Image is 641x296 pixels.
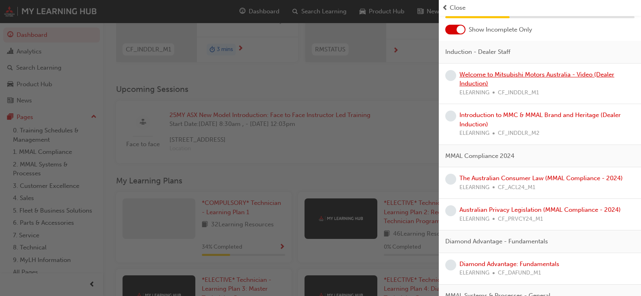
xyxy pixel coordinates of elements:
span: CF_INDDLR_M2 [498,129,539,138]
span: Diamond Advantage - Fundamentals [445,237,548,246]
span: prev-icon [442,3,448,13]
span: ELEARNING [459,183,489,192]
span: CF_DAFUND_M1 [498,268,541,278]
span: learningRecordVerb_NONE-icon [445,205,456,216]
a: The Australian Consumer Law (MMAL Compliance - 2024) [459,175,623,182]
button: prev-iconClose [442,3,638,13]
span: MMAL Compliance 2024 [445,151,514,161]
span: CF_PRVCY24_M1 [498,215,543,224]
a: Welcome to Mitsubishi Motors Australia - Video (Dealer Induction) [459,71,614,87]
span: learningRecordVerb_NONE-icon [445,111,456,121]
span: learningRecordVerb_NONE-icon [445,174,456,185]
span: Close [450,3,465,13]
span: CF_INDDLR_M1 [498,88,539,98]
span: ELEARNING [459,129,489,138]
a: Diamond Advantage: Fundamentals [459,260,559,268]
span: learningRecordVerb_NONE-icon [445,70,456,81]
span: ELEARNING [459,215,489,224]
a: Introduction to MMC & MMAL Brand and Heritage (Dealer Induction) [459,111,621,128]
span: CF_ACL24_M1 [498,183,535,192]
span: learningRecordVerb_NONE-icon [445,260,456,270]
span: ELEARNING [459,268,489,278]
a: Australian Privacy Legislation (MMAL Compliance - 2024) [459,206,621,213]
span: Induction - Dealer Staff [445,47,510,57]
span: Show Incomplete Only [469,25,532,34]
span: ELEARNING [459,88,489,98]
